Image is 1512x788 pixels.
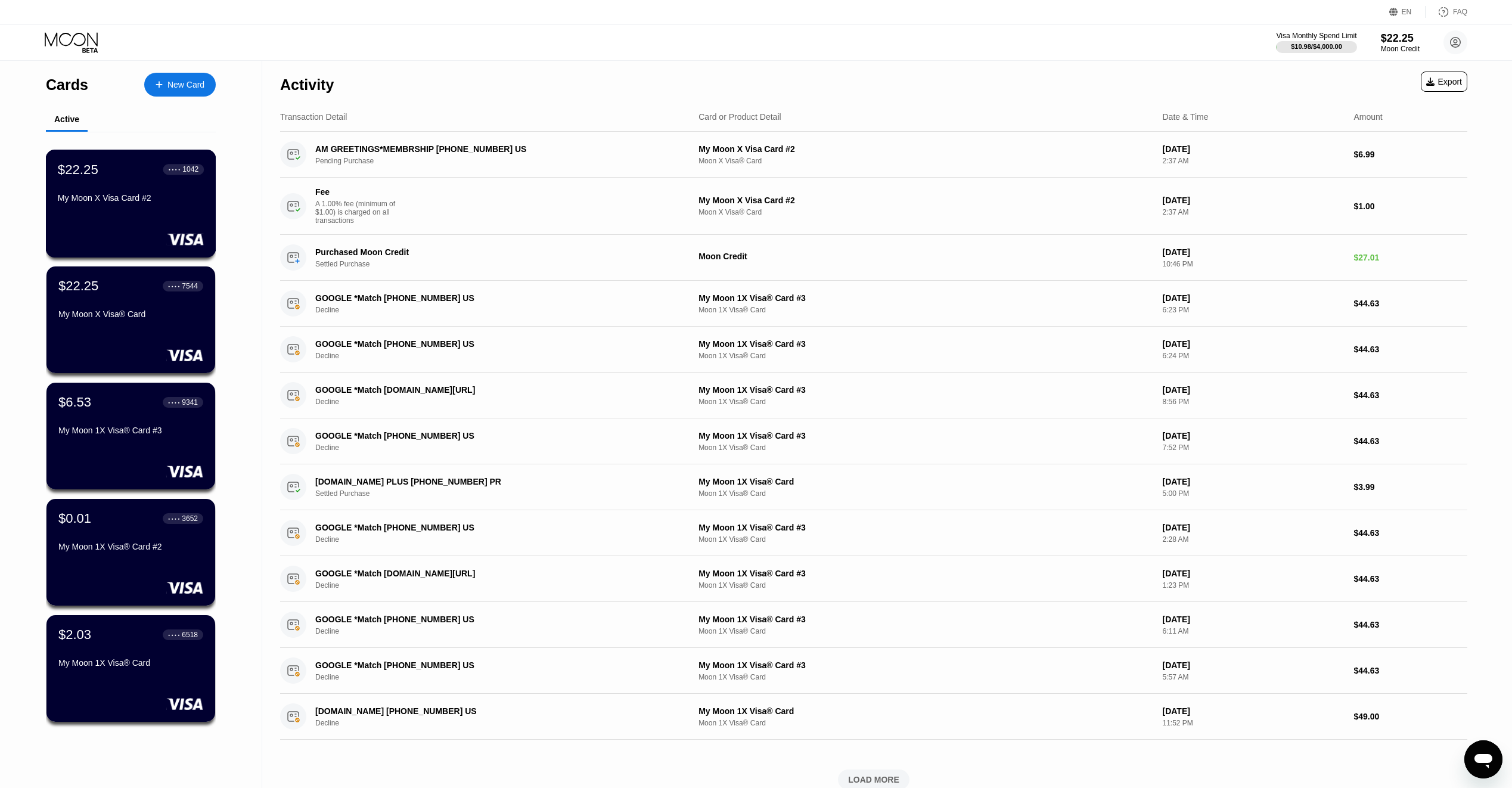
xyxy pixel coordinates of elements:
[315,477,657,486] div: [DOMAIN_NAME] PLUS [PHONE_NUMBER] PR
[315,260,684,268] div: Settled Purchase
[698,339,1153,349] div: My Moon 1X Visa® Card #3
[58,193,204,203] div: My Moon X Visa Card #2
[280,281,1467,327] div: GOOGLE *Match [PHONE_NUMBER] USDeclineMy Moon 1X Visa® Card #3Moon 1X Visa® Card[DATE]6:23 PM$44.63
[1381,45,1420,53] div: Moon Credit
[1353,620,1467,629] div: $44.63
[46,615,215,722] div: $2.03● ● ● ●6518My Moon 1X Visa® Card
[1162,660,1344,670] div: [DATE]
[1353,528,1467,538] div: $44.63
[182,631,198,639] div: 6518
[1162,581,1344,590] div: 1:23 PM
[315,615,657,624] div: GOOGLE *Match [PHONE_NUMBER] US
[1353,345,1467,354] div: $44.63
[1162,260,1344,268] div: 10:46 PM
[1421,72,1467,92] div: Export
[698,706,1153,716] div: My Moon 1X Visa® Card
[280,602,1467,648] div: GOOGLE *Match [PHONE_NUMBER] USDeclineMy Moon 1X Visa® Card #3Moon 1X Visa® Card[DATE]6:11 AM$44.63
[315,627,684,635] div: Decline
[1162,352,1344,360] div: 6:24 PM
[1464,740,1502,778] iframe: Button to launch messaging window
[315,660,657,670] div: GOOGLE *Match [PHONE_NUMBER] US
[698,660,1153,670] div: My Moon 1X Visa® Card #3
[1162,293,1344,303] div: [DATE]
[280,76,334,94] div: Activity
[58,309,203,319] div: My Moon X Visa® Card
[58,426,203,435] div: My Moon 1X Visa® Card #3
[1353,712,1467,721] div: $49.00
[1162,569,1344,578] div: [DATE]
[698,627,1153,635] div: Moon 1X Visa® Card
[1162,535,1344,544] div: 2:28 AM
[1162,398,1344,406] div: 8:56 PM
[168,633,180,637] div: ● ● ● ●
[1353,574,1467,584] div: $44.63
[54,114,79,124] div: Active
[1162,477,1344,486] div: [DATE]
[1162,489,1344,498] div: 5:00 PM
[182,282,198,290] div: 7544
[1162,523,1344,532] div: [DATE]
[144,73,216,97] div: New Card
[46,383,215,489] div: $6.53● ● ● ●9341My Moon 1X Visa® Card #3
[1162,673,1344,681] div: 5:57 AM
[280,464,1467,510] div: [DOMAIN_NAME] PLUS [PHONE_NUMBER] PRSettled PurchaseMy Moon 1X Visa® CardMoon 1X Visa® Card[DATE]...
[1291,43,1342,50] div: $10.98 / $4,000.00
[315,200,405,225] div: A 1.00% fee (minimum of $1.00) is charged on all transactions
[315,398,684,406] div: Decline
[58,395,91,410] div: $6.53
[58,278,98,294] div: $22.25
[1162,339,1344,349] div: [DATE]
[1353,666,1467,675] div: $44.63
[182,165,198,173] div: 1042
[1162,627,1344,635] div: 6:11 AM
[1389,6,1426,18] div: EN
[280,418,1467,464] div: GOOGLE *Match [PHONE_NUMBER] USDeclineMy Moon 1X Visa® Card #3Moon 1X Visa® Card[DATE]7:52 PM$44.63
[315,673,684,681] div: Decline
[698,535,1153,544] div: Moon 1X Visa® Card
[1402,8,1412,16] div: EN
[315,293,657,303] div: GOOGLE *Match [PHONE_NUMBER] US
[848,774,899,785] div: LOAD MORE
[698,477,1153,486] div: My Moon 1X Visa® Card
[1162,443,1344,452] div: 7:52 PM
[315,535,684,544] div: Decline
[1426,77,1462,86] div: Export
[1162,144,1344,154] div: [DATE]
[280,235,1467,281] div: Purchased Moon CreditSettled PurchaseMoon Credit[DATE]10:46 PM$27.01
[315,187,399,197] div: Fee
[315,247,657,257] div: Purchased Moon Credit
[1381,32,1420,53] div: $22.25Moon Credit
[698,523,1153,532] div: My Moon 1X Visa® Card #3
[698,196,1153,205] div: My Moon X Visa Card #2
[280,327,1467,373] div: GOOGLE *Match [PHONE_NUMBER] USDeclineMy Moon 1X Visa® Card #3Moon 1X Visa® Card[DATE]6:24 PM$44.63
[280,510,1467,556] div: GOOGLE *Match [PHONE_NUMBER] USDeclineMy Moon 1X Visa® Card #3Moon 1X Visa® Card[DATE]2:28 AM$44.63
[1381,32,1420,45] div: $22.25
[280,648,1467,694] div: GOOGLE *Match [PHONE_NUMBER] USDeclineMy Moon 1X Visa® Card #3Moon 1X Visa® Card[DATE]5:57 AM$44.63
[315,569,657,578] div: GOOGLE *Match [DOMAIN_NAME][URL]
[698,112,781,122] div: Card or Product Detail
[1353,390,1467,400] div: $44.63
[698,306,1153,314] div: Moon 1X Visa® Card
[58,658,203,668] div: My Moon 1X Visa® Card
[58,542,203,551] div: My Moon 1X Visa® Card #2
[46,150,215,257] div: $22.25● ● ● ●1042My Moon X Visa Card #2
[315,581,684,590] div: Decline
[315,489,684,498] div: Settled Purchase
[1353,112,1382,122] div: Amount
[698,569,1153,578] div: My Moon 1X Visa® Card #3
[1162,157,1344,165] div: 2:37 AM
[1162,615,1344,624] div: [DATE]
[698,208,1153,216] div: Moon X Visa® Card
[1162,208,1344,216] div: 2:37 AM
[280,178,1467,235] div: FeeA 1.00% fee (minimum of $1.00) is charged on all transactionsMy Moon X Visa Card #2Moon X Visa...
[315,339,657,349] div: GOOGLE *Match [PHONE_NUMBER] US
[280,694,1467,740] div: [DOMAIN_NAME] [PHONE_NUMBER] USDeclineMy Moon 1X Visa® CardMoon 1X Visa® Card[DATE]11:52 PM$49.00
[1162,196,1344,205] div: [DATE]
[315,144,657,154] div: AM GREETINGS*MEMBRSHIP [PHONE_NUMBER] US
[698,157,1153,165] div: Moon X Visa® Card
[1353,299,1467,308] div: $44.63
[698,443,1153,452] div: Moon 1X Visa® Card
[167,80,204,90] div: New Card
[1353,482,1467,492] div: $3.99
